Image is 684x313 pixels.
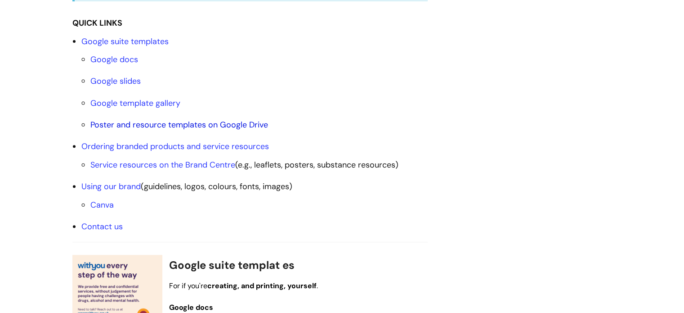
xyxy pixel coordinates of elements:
a: Google suite templates [81,36,169,47]
a: Google template gallery [90,98,180,109]
a: Google slides [90,76,141,86]
a: Using our brand [81,181,141,192]
a: Canva [90,200,114,210]
a: Service resources on the Brand Centre [90,159,235,170]
a: Google docs [90,54,138,65]
span: Google docs [169,303,213,312]
span: For if you're . [169,281,318,290]
strong: creating, and printing, yourself [207,281,317,290]
li: (e.g., leaflets, posters, substance resources) [90,158,428,172]
a: Ordering branded products and service resources [81,141,269,152]
a: Contact us [81,221,123,232]
strong: QUICK LINKS [72,18,122,28]
li: (guidelines, logos, colours, fonts, images) [81,179,428,212]
span: Google suite templat es [169,258,295,272]
a: Poster and resource templates on Google Drive [90,119,268,130]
